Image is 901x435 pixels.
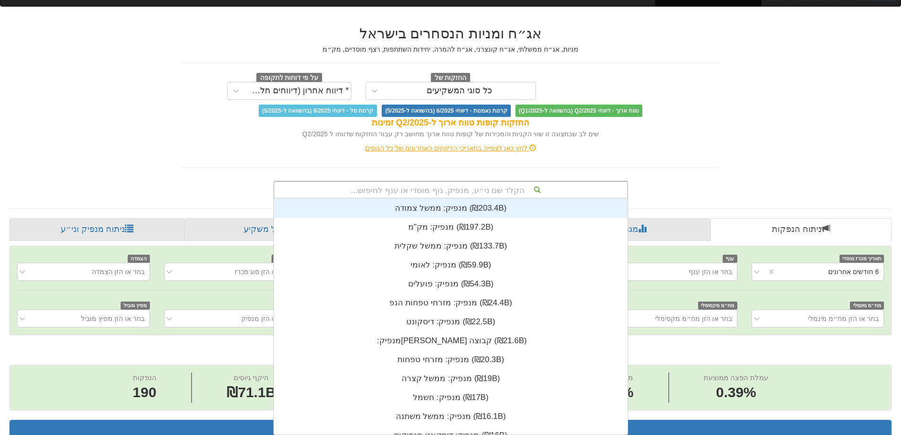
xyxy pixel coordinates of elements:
div: בחר או הזן מפיץ מוביל [81,314,145,323]
div: הקלד שם ני״ע, מנפיק, גוף מוסדי או ענף לחיפוש... [274,182,627,198]
div: מנפיק: ‏מזרחי טפחות ‎(₪20.3B)‎ [274,350,628,369]
div: בחר או הזן מח״מ מקסימלי [655,314,732,323]
div: מנפיק: ‏ממשל משתנה ‎(₪16.1B)‎ [274,407,628,426]
span: החזקות של [431,73,471,83]
div: שים לב שבתצוגה זו שווי הקניות והמכירות של קופות טווח ארוך מחושב רק עבור החזקות שדווחו ל Q2/2025 [181,129,720,139]
div: מנפיק: ‏מק"מ ‎(₪197.2B)‎ [274,218,628,237]
span: מח״מ מקסימלי [698,302,737,310]
a: ניתוח הנפקות [710,218,892,241]
div: לחץ כאן לצפייה בתאריכי הדיווחים האחרונים של כל הגופים [174,143,727,153]
div: בחר או הזן ענף [689,267,732,276]
span: קרנות סל - דיווחי 6/2025 (בהשוואה ל-5/2025) [259,105,377,117]
div: בחר או הזן מח״מ מינמלי [808,314,879,323]
span: תאריך מכרז מוסדי [840,255,884,263]
span: 0.39% [704,382,768,403]
span: היקף גיוסים [234,373,269,382]
span: טווח ארוך - דיווחי Q2/2025 (בהשוואה ל-Q1/2025) [516,105,642,117]
span: קרנות נאמנות - דיווחי 6/2025 (בהשוואה ל-5/2025) [382,105,510,117]
span: מפיץ מוביל [121,302,150,310]
div: מנפיק: ‏ממשל שקלית ‎(₪133.7B)‎ [274,237,628,256]
div: בחר או הזן הצמדה [92,267,145,276]
span: על פי דוחות לתקופה [256,73,322,83]
div: 6 חודשים אחרונים [828,267,879,276]
span: ₪71.1B [227,384,276,400]
div: בחר או הזן סוג מכרז [235,267,292,276]
div: כל סוגי המשקיעים [427,86,492,96]
h2: ניתוח הנפקות - 6 חודשים אחרונים [9,345,892,360]
div: החזקות קופות טווח ארוך ל-Q2/2025 זמינות [181,117,720,129]
a: ניתוח מנפיק וני״ע [9,218,184,241]
div: מנפיק: ‏ממשל צמודה ‎(₪203.4B)‎ [274,199,628,218]
h5: מניות, אג״ח ממשלתי, אג״ח קונצרני, אג״ח להמרה, יחידות השתתפות, רצף מוסדיים, מק״מ [181,46,720,53]
h2: אג״ח ומניות הנסחרים בישראל [181,26,720,41]
h3: תוצאות הנפקות [17,425,884,434]
div: בחר או הזן מנפיק [241,314,291,323]
span: 190 [133,382,157,403]
a: פרופיל משקיע [184,218,362,241]
span: מח״מ מינמלי [850,302,884,310]
div: * דיווח אחרון (דיווחים חלקיים) [247,86,349,96]
div: מנפיק: ‏[PERSON_NAME] קבוצה ‎(₪21.6B)‎ [274,331,628,350]
div: מנפיק: ‏דיסקונט ‎(₪22.5B)‎ [274,312,628,331]
span: הנפקות [133,373,157,382]
span: סוג מכרז [271,255,297,263]
div: מנפיק: ‏לאומי ‎(₪59.9B)‎ [274,256,628,275]
span: עמלת הפצה ממוצעת [704,373,768,382]
div: מנפיק: ‏מזרחי טפחות הנפ ‎(₪24.4B)‎ [274,293,628,312]
div: מנפיק: ‏ממשל קצרה ‎(₪19B)‎ [274,369,628,388]
div: מנפיק: ‏חשמל ‎(₪17B)‎ [274,388,628,407]
span: ענף [723,255,737,263]
span: הצמדה [128,255,150,263]
div: מנפיק: ‏פועלים ‎(₪54.3B)‎ [274,275,628,293]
